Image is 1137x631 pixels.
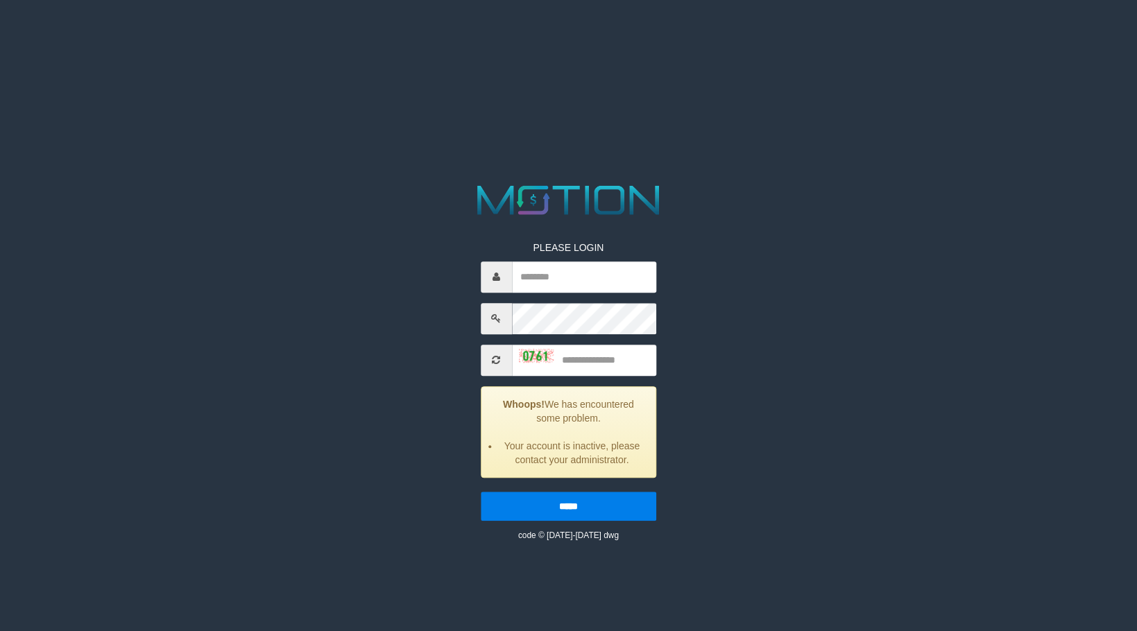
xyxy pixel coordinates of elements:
[469,180,668,220] img: MOTION_logo.png
[499,439,645,467] li: Your account is inactive, please contact your administrator.
[503,399,545,410] strong: Whoops!
[481,241,656,254] p: PLEASE LOGIN
[519,349,554,363] img: captcha
[481,386,656,478] div: We has encountered some problem.
[518,530,619,540] small: code © [DATE]-[DATE] dwg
